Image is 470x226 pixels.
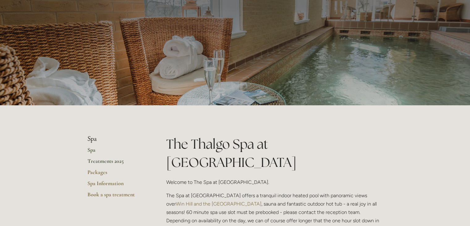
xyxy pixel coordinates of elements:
[87,169,146,180] a: Packages
[87,146,146,158] a: Spa
[87,191,146,202] a: Book a spa treatment
[176,201,261,207] a: Win Hill and the [GEOGRAPHIC_DATA]
[87,135,146,143] li: Spa
[166,178,383,186] p: Welcome to The Spa at [GEOGRAPHIC_DATA].
[166,135,383,172] h1: The Thalgo Spa at [GEOGRAPHIC_DATA]
[87,158,146,169] a: Treatments 2025
[87,180,146,191] a: Spa Information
